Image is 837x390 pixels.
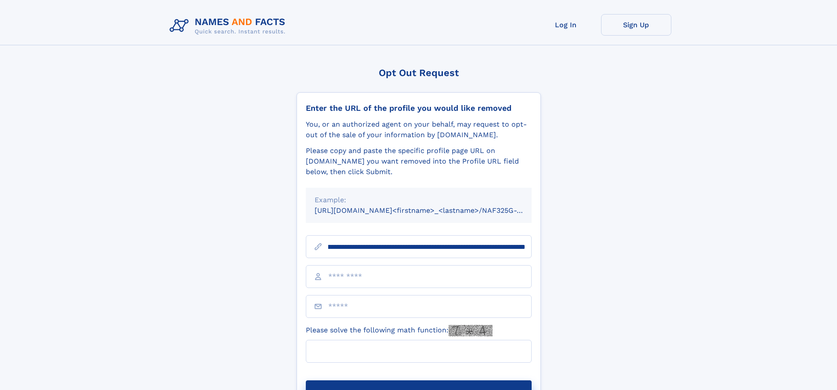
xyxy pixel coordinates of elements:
[306,146,532,177] div: Please copy and paste the specific profile page URL on [DOMAIN_NAME] you want removed into the Pr...
[306,325,493,336] label: Please solve the following math function:
[315,195,523,205] div: Example:
[531,14,601,36] a: Log In
[601,14,671,36] a: Sign Up
[166,14,293,38] img: Logo Names and Facts
[297,67,541,78] div: Opt Out Request
[315,206,548,215] small: [URL][DOMAIN_NAME]<firstname>_<lastname>/NAF325G-xxxxxxxx
[306,119,532,140] div: You, or an authorized agent on your behalf, may request to opt-out of the sale of your informatio...
[306,103,532,113] div: Enter the URL of the profile you would like removed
